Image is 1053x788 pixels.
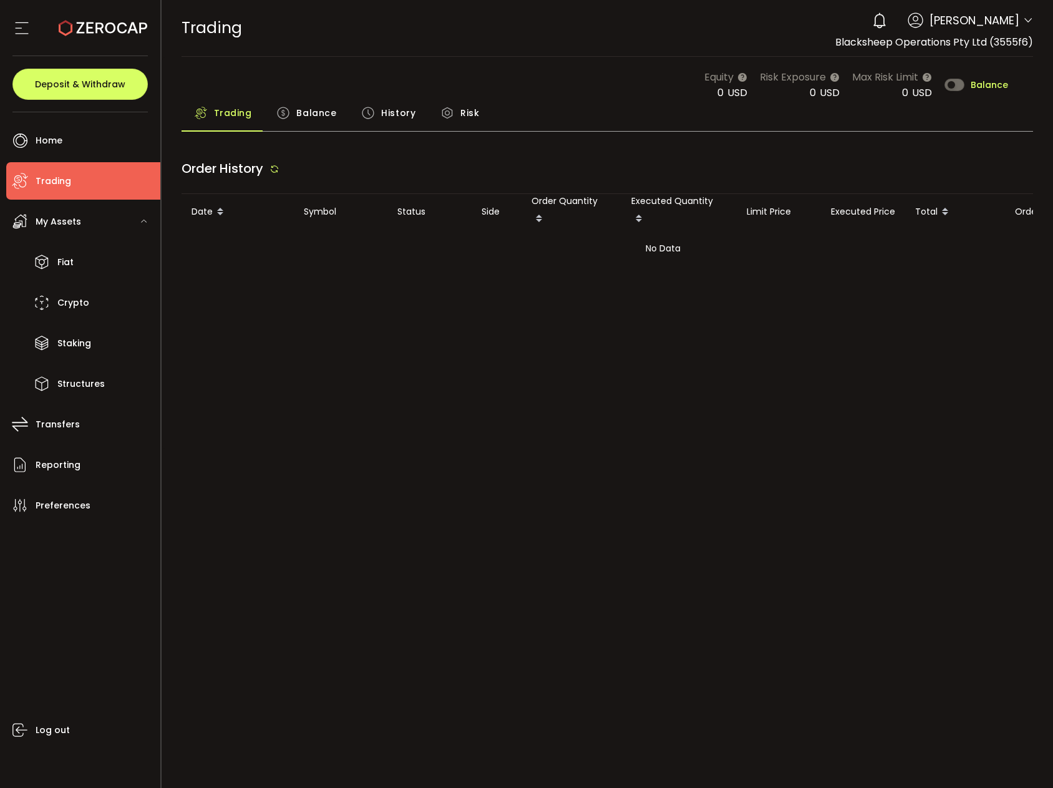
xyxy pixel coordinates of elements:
[387,205,472,219] div: Status
[991,728,1053,788] iframe: Chat Widget
[621,194,737,230] div: Executed Quantity
[929,12,1019,29] span: [PERSON_NAME]
[472,205,522,219] div: Side
[852,69,918,85] span: Max Risk Limit
[727,85,747,100] span: USD
[36,497,90,515] span: Preferences
[460,100,479,125] span: Risk
[971,80,1008,89] span: Balance
[36,172,71,190] span: Trading
[36,132,62,150] span: Home
[36,456,80,474] span: Reporting
[57,375,105,393] span: Structures
[821,205,905,219] div: Executed Price
[835,35,1033,49] span: Blacksheep Operations Pty Ltd (3555f6)
[820,85,840,100] span: USD
[36,416,80,434] span: Transfers
[912,85,932,100] span: USD
[296,100,336,125] span: Balance
[36,721,70,739] span: Log out
[182,202,294,223] div: Date
[810,85,816,100] span: 0
[57,253,74,271] span: Fiat
[36,213,81,231] span: My Assets
[905,202,1005,223] div: Total
[704,69,734,85] span: Equity
[182,160,263,177] span: Order History
[902,85,908,100] span: 0
[12,69,148,100] button: Deposit & Withdraw
[717,85,724,100] span: 0
[35,80,125,89] span: Deposit & Withdraw
[737,205,821,219] div: Limit Price
[182,17,242,39] span: Trading
[760,69,826,85] span: Risk Exposure
[522,194,621,230] div: Order Quantity
[214,100,252,125] span: Trading
[57,294,89,312] span: Crypto
[57,334,91,353] span: Staking
[294,205,387,219] div: Symbol
[381,100,415,125] span: History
